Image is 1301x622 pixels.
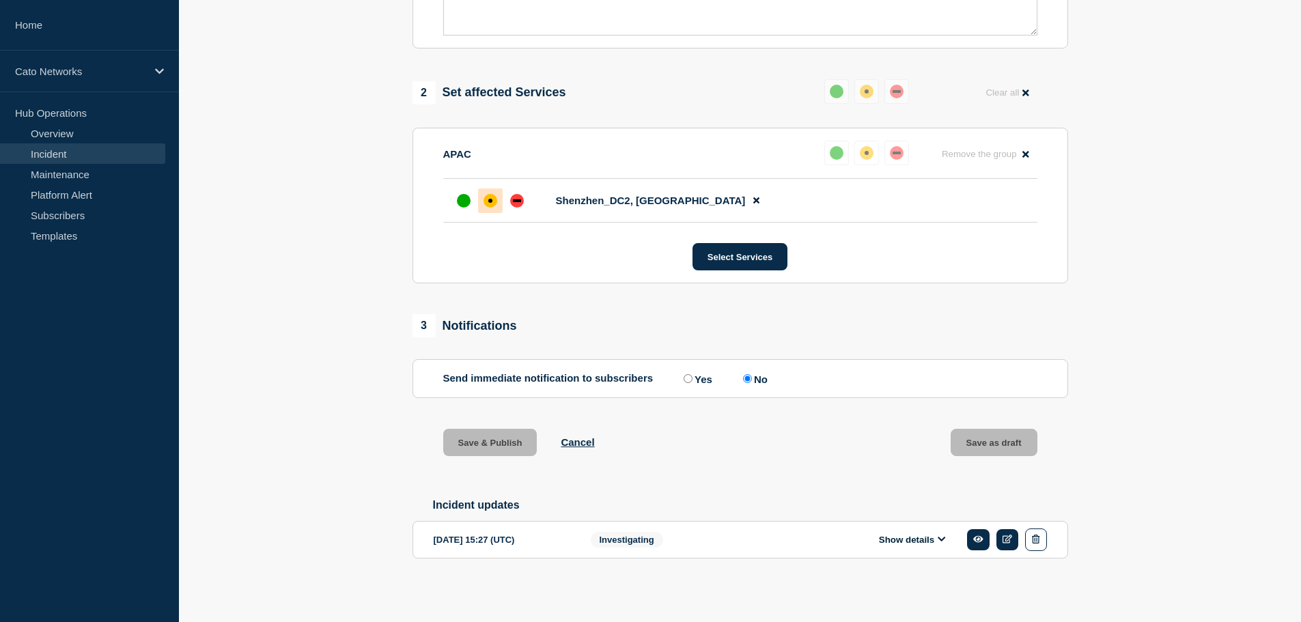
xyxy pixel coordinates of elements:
input: No [743,374,752,383]
div: affected [860,146,873,160]
button: down [884,79,909,104]
button: Show details [875,534,950,546]
input: Yes [684,374,693,383]
div: down [890,85,904,98]
div: up [457,194,471,208]
div: down [890,146,904,160]
span: Shenzhen_DC2, [GEOGRAPHIC_DATA] [556,195,746,206]
button: up [824,141,849,165]
span: Remove the group [942,149,1017,159]
div: up [830,85,843,98]
button: Clear all [977,79,1037,106]
label: No [740,372,768,385]
div: Set affected Services [412,81,566,104]
button: Save & Publish [443,429,537,456]
div: down [510,194,524,208]
p: Send immediate notification to subscribers [443,372,654,385]
p: APAC [443,148,471,160]
p: Cato Networks [15,66,146,77]
button: Save as draft [951,429,1037,456]
div: Send immediate notification to subscribers [443,372,1037,385]
button: Remove the group [934,141,1037,167]
div: [DATE] 15:27 (UTC) [434,528,570,551]
button: down [884,141,909,165]
span: Investigating [591,532,663,548]
div: affected [484,194,497,208]
label: Yes [680,372,712,385]
button: Cancel [561,436,594,448]
span: 3 [412,314,436,337]
div: affected [860,85,873,98]
h2: Incident updates [433,499,1068,511]
button: up [824,79,849,104]
button: affected [854,141,879,165]
button: affected [854,79,879,104]
div: up [830,146,843,160]
button: Select Services [693,243,787,270]
div: Notifications [412,314,517,337]
span: 2 [412,81,436,104]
